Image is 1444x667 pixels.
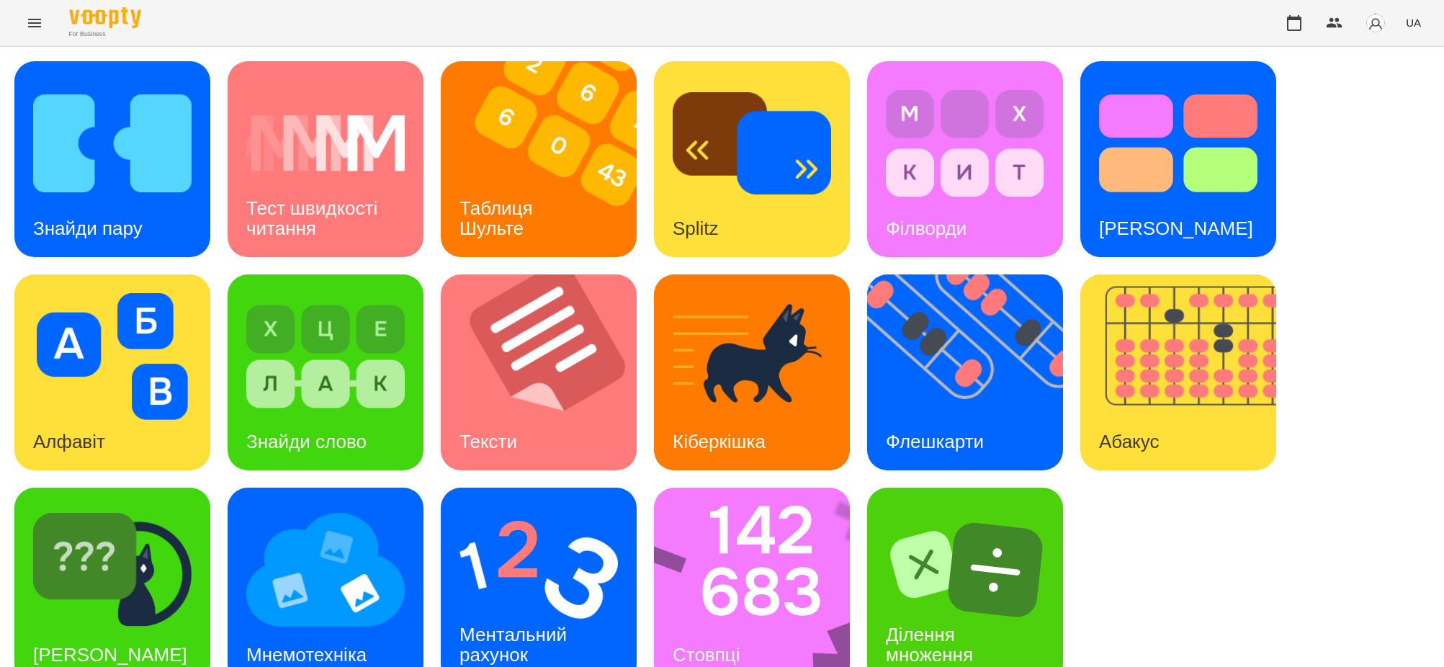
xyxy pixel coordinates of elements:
[867,274,1081,470] img: Флешкарти
[673,218,719,239] h3: Splitz
[69,7,141,28] img: Voopty Logo
[1080,274,1294,470] img: Абакус
[1099,218,1253,239] h3: [PERSON_NAME]
[33,80,192,207] img: Знайди пару
[1400,9,1427,36] button: UA
[673,644,740,666] h3: Стовпці
[69,30,141,39] span: For Business
[33,506,192,633] img: Знайди Кіберкішку
[654,274,850,470] a: КіберкішкаКіберкішка
[459,197,538,238] h3: Таблиця Шульте
[673,293,831,420] img: Кіберкішка
[14,274,210,470] a: АлфавітАлфавіт
[886,431,984,452] h3: Флешкарти
[654,61,850,257] a: SplitzSplitz
[673,80,831,207] img: Splitz
[1099,80,1257,207] img: Тест Струпа
[246,644,367,666] h3: Мнемотехніка
[246,431,367,452] h3: Знайди слово
[228,61,423,257] a: Тест швидкості читанняТест швидкості читання
[228,274,423,470] a: Знайди словоЗнайди слово
[459,624,572,665] h3: Ментальний рахунок
[246,197,382,238] h3: Тест швидкості читання
[441,61,655,257] img: Таблиця Шульте
[246,293,405,420] img: Знайди слово
[246,506,405,633] img: Мнемотехніка
[33,644,187,666] h3: [PERSON_NAME]
[441,274,655,470] img: Тексти
[441,274,637,470] a: ТекстиТексти
[1406,15,1421,30] span: UA
[1365,13,1386,33] img: avatar_s.png
[459,506,618,633] img: Ментальний рахунок
[441,61,637,257] a: Таблиця ШультеТаблиця Шульте
[673,431,766,452] h3: Кіберкішка
[33,218,143,239] h3: Знайди пару
[33,431,105,452] h3: Алфавіт
[246,80,405,207] img: Тест швидкості читання
[886,218,967,239] h3: Філворди
[33,293,192,420] img: Алфавіт
[886,80,1044,207] img: Філворди
[867,61,1063,257] a: ФілвордиФілворди
[1099,431,1159,452] h3: Абакус
[459,431,517,452] h3: Тексти
[14,61,210,257] a: Знайди паруЗнайди пару
[1080,274,1276,470] a: АбакусАбакус
[886,506,1044,633] img: Ділення множення
[17,6,52,40] button: Menu
[1080,61,1276,257] a: Тест Струпа[PERSON_NAME]
[867,274,1063,470] a: ФлешкартиФлешкарти
[886,624,973,665] h3: Ділення множення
